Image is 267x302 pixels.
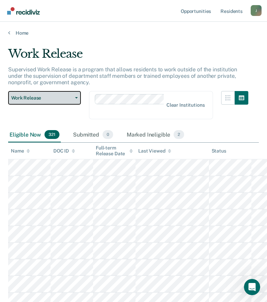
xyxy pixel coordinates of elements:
div: DOC ID [53,148,75,154]
span: 0 [103,130,113,139]
p: Supervised Work Release is a program that allows residents to work outside of the institution und... [8,66,237,86]
span: Work Release [11,95,72,101]
div: Name [11,148,30,154]
div: Clear institutions [166,102,205,108]
div: Last Viewed [138,148,171,154]
button: Work Release [8,91,81,105]
div: Eligible Now321 [8,127,61,142]
span: 2 [174,130,184,139]
img: Recidiviz [7,7,40,15]
div: Work Release [8,47,248,66]
div: J [251,5,262,16]
iframe: Intercom live chat [244,279,260,295]
span: 321 [44,130,59,139]
div: Status [212,148,226,154]
a: Home [8,30,259,36]
button: Profile dropdown button [251,5,262,16]
div: Marked Ineligible2 [125,127,186,142]
div: Submitted0 [72,127,114,142]
div: Full-term Release Date [96,145,133,157]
